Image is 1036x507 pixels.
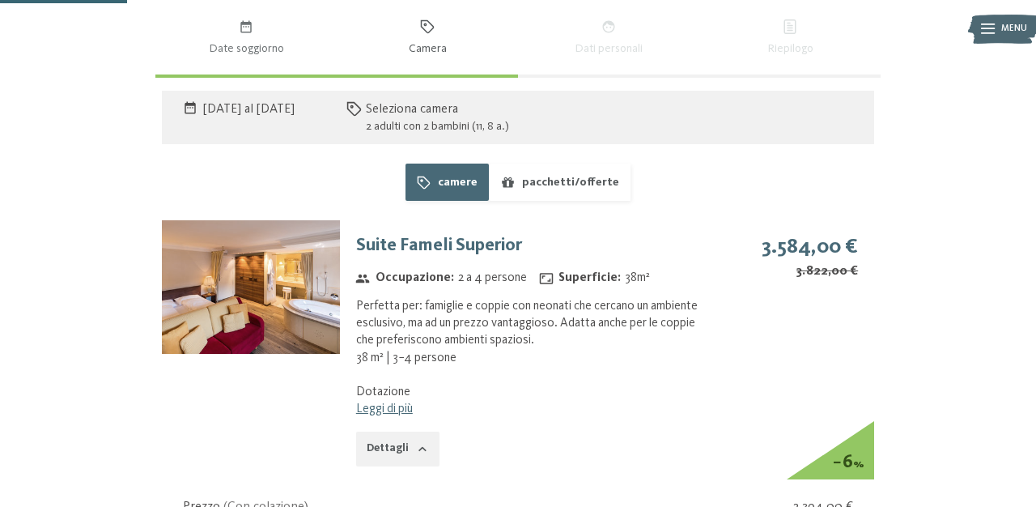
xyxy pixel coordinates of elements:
div: 2 adulti con 2 bambini (11, 8 a.) [366,118,509,134]
span: Camera [348,40,506,57]
div: Avanzamento della prenotazione [155,75,518,78]
span: Date soggiorno [167,40,325,57]
a: Leggi di più [356,403,413,415]
button: Dati personali [518,1,699,75]
button: camere [405,164,489,201]
span: Riepilogo [711,40,868,57]
button: pacchetti/offerte [489,164,631,201]
div: Perfetta per: famiglie e coppie con neonati che cercano un ambiente esclusivo, ma ad un prezzo va... [356,298,714,402]
strong: Superficie : [539,270,622,287]
time: [DATE] [203,103,241,116]
span: Dati personali [529,40,687,57]
span: 38 m² [625,270,650,287]
div: % [823,444,874,481]
time: [DATE] [257,103,295,116]
s: 3.822,00 € [796,265,858,278]
button: Camera [337,1,518,75]
span: − 6 [832,453,853,472]
span: al [203,100,295,118]
span: 2 a 4 persone [458,270,527,287]
button: Date soggiorno [155,1,337,75]
button: Riepilogo [699,1,881,75]
div: Date soggiorno [183,100,294,118]
strong: 3.584,00 € [762,237,858,258]
h3: Suite Fameli Superior [356,233,714,258]
strong: Occupazione : [355,270,454,287]
div: Seleziona camera [366,100,509,135]
img: mss_renderimg.php [162,220,340,354]
button: Dettagli [356,432,439,467]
